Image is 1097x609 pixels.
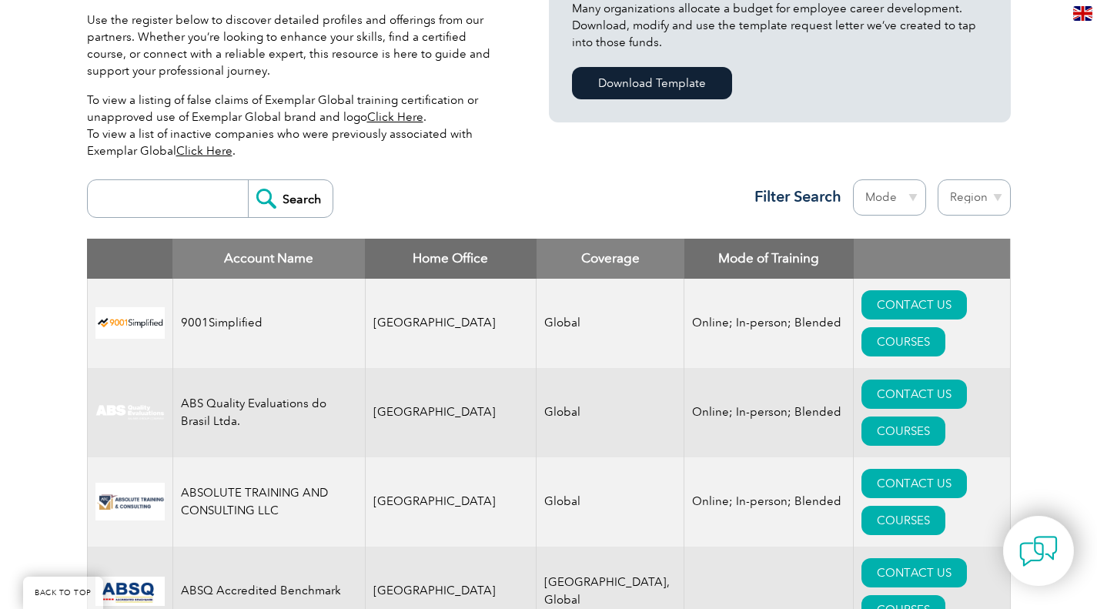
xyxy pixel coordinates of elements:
a: CONTACT US [861,380,967,409]
td: Global [537,279,684,368]
th: Home Office: activate to sort column ascending [365,239,537,279]
td: [GEOGRAPHIC_DATA] [365,368,537,457]
td: [GEOGRAPHIC_DATA] [365,279,537,368]
img: en [1073,6,1092,21]
th: Account Name: activate to sort column descending [172,239,365,279]
td: ABS Quality Evaluations do Brasil Ltda. [172,368,365,457]
a: Download Template [572,67,732,99]
img: 16e092f6-eadd-ed11-a7c6-00224814fd52-logo.png [95,483,165,520]
td: Global [537,368,684,457]
td: Online; In-person; Blended [684,368,854,457]
td: [GEOGRAPHIC_DATA] [365,457,537,547]
a: CONTACT US [861,469,967,498]
th: : activate to sort column ascending [854,239,1010,279]
img: cc24547b-a6e0-e911-a812-000d3a795b83-logo.png [95,577,165,606]
a: Click Here [176,144,232,158]
td: Online; In-person; Blended [684,279,854,368]
td: Global [537,457,684,547]
a: BACK TO TOP [23,577,103,609]
h3: Filter Search [745,187,841,206]
input: Search [248,180,333,217]
td: 9001Simplified [172,279,365,368]
a: COURSES [861,417,945,446]
img: contact-chat.png [1019,532,1058,571]
a: COURSES [861,327,945,356]
a: COURSES [861,506,945,535]
img: 37c9c059-616f-eb11-a812-002248153038-logo.png [95,307,165,339]
td: Online; In-person; Blended [684,457,854,547]
a: CONTACT US [861,290,967,320]
img: c92924ac-d9bc-ea11-a814-000d3a79823d-logo.jpg [95,404,165,421]
th: Mode of Training: activate to sort column ascending [684,239,854,279]
p: To view a listing of false claims of Exemplar Global training certification or unapproved use of ... [87,92,503,159]
a: Click Here [367,110,423,124]
p: Use the register below to discover detailed profiles and offerings from our partners. Whether you... [87,12,503,79]
td: ABSOLUTE TRAINING AND CONSULTING LLC [172,457,365,547]
a: CONTACT US [861,558,967,587]
th: Coverage: activate to sort column ascending [537,239,684,279]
